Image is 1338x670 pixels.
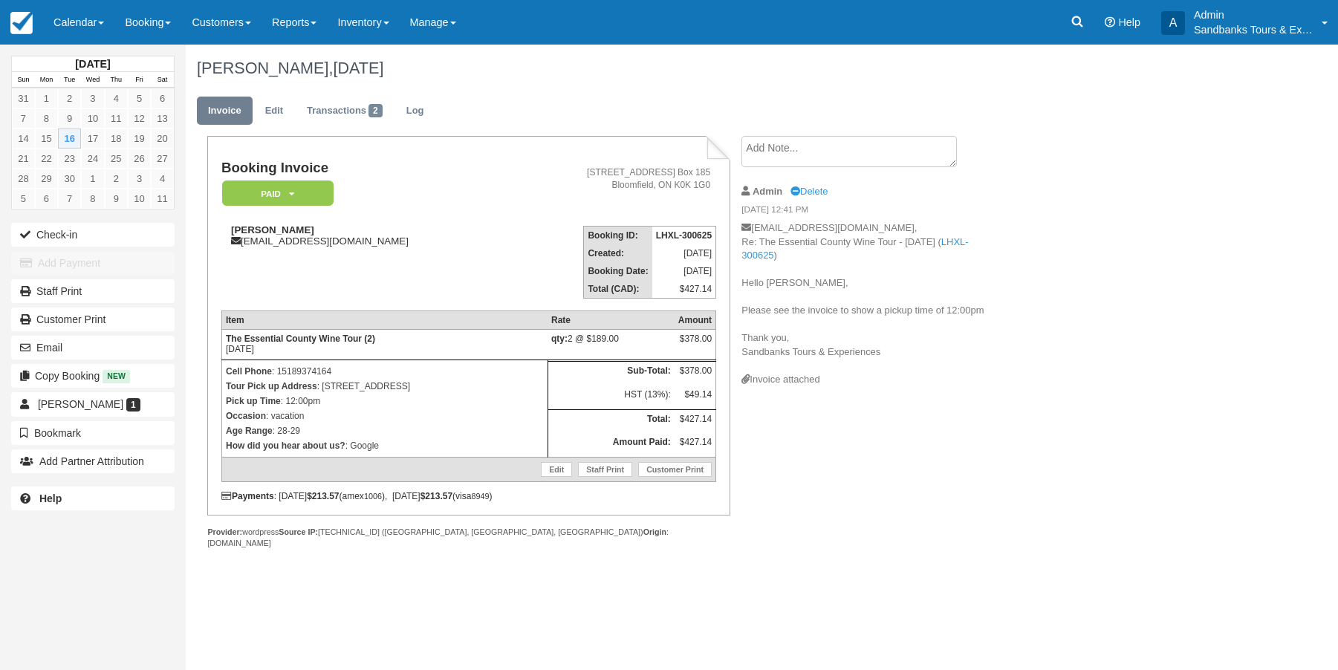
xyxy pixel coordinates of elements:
[197,97,253,126] a: Invoice
[226,334,375,344] strong: The Essential County Wine Tour (2)
[675,386,716,409] td: $49.14
[58,72,81,88] th: Tue
[81,88,104,108] a: 3
[678,334,712,356] div: $378.00
[1194,7,1313,22] p: Admin
[226,409,544,423] p: : vacation
[307,491,339,501] strong: $213.57
[675,361,716,385] td: $378.00
[652,262,716,280] td: [DATE]
[12,88,35,108] a: 31
[126,398,140,412] span: 1
[226,396,281,406] strong: Pick up Time
[12,149,35,169] a: 21
[103,370,130,383] span: New
[151,169,174,189] a: 4
[11,336,175,360] button: Email
[221,491,716,501] div: : [DATE] (amex ), [DATE] (visa )
[226,381,317,391] strong: Tour Pick up Address
[151,88,174,108] a: 6
[548,409,675,433] th: Total:
[11,279,175,303] a: Staff Print
[584,262,652,280] th: Booking Date:
[58,169,81,189] a: 30
[105,72,128,88] th: Thu
[226,423,544,438] p: : 28-29
[231,224,314,235] strong: [PERSON_NAME]
[1161,11,1185,35] div: A
[753,186,782,197] strong: Admin
[58,88,81,108] a: 2
[12,72,35,88] th: Sun
[221,180,328,207] a: Paid
[11,223,175,247] button: Check-in
[515,166,710,192] address: [STREET_ADDRESS] Box 185 Bloomfield, ON K0K 1G0
[226,394,544,409] p: : 12:00pm
[105,88,128,108] a: 4
[364,492,382,501] small: 1006
[35,129,58,149] a: 15
[11,308,175,331] a: Customer Print
[548,330,675,360] td: 2 @ $189.00
[10,12,33,34] img: checkfront-main-nav-mini-logo.png
[551,334,568,344] strong: qty
[75,58,110,70] strong: [DATE]
[11,449,175,473] button: Add Partner Attribution
[652,280,716,299] td: $427.14
[1105,17,1115,27] i: Help
[333,59,383,77] span: [DATE]
[58,108,81,129] a: 9
[58,129,81,149] a: 16
[12,129,35,149] a: 14
[221,330,548,360] td: [DATE]
[675,433,716,457] td: $427.14
[81,108,104,129] a: 10
[638,462,712,477] a: Customer Print
[35,72,58,88] th: Mon
[279,527,318,536] strong: Source IP:
[151,108,174,129] a: 13
[105,149,128,169] a: 25
[643,527,666,536] strong: Origin
[548,386,675,409] td: HST (13%):
[741,373,992,387] div: Invoice attached
[12,108,35,129] a: 7
[207,527,242,536] strong: Provider:
[128,169,151,189] a: 3
[395,97,435,126] a: Log
[471,492,489,501] small: 8949
[12,189,35,209] a: 5
[128,72,151,88] th: Fri
[226,438,544,453] p: : Google
[35,149,58,169] a: 22
[368,104,383,117] span: 2
[105,108,128,129] a: 11
[226,440,345,451] strong: How did you hear about us?
[11,364,175,388] button: Copy Booking New
[128,108,151,129] a: 12
[548,361,675,385] th: Sub-Total:
[420,491,452,501] strong: $213.57
[58,189,81,209] a: 7
[221,311,548,330] th: Item
[675,409,716,433] td: $427.14
[226,366,272,377] strong: Cell Phone
[207,527,730,549] div: wordpress [TECHNICAL_ID] ([GEOGRAPHIC_DATA], [GEOGRAPHIC_DATA], [GEOGRAPHIC_DATA]) : [DOMAIN_NAME]
[81,149,104,169] a: 24
[790,186,828,197] a: Delete
[151,189,174,209] a: 11
[254,97,294,126] a: Edit
[128,88,151,108] a: 5
[222,180,334,206] em: Paid
[58,149,81,169] a: 23
[548,433,675,457] th: Amount Paid:
[741,221,992,373] p: [EMAIL_ADDRESS][DOMAIN_NAME], Re: The Essential County Wine Tour - [DATE] ( ) Hello [PERSON_NAME]...
[1118,16,1140,28] span: Help
[652,244,716,262] td: [DATE]
[81,72,104,88] th: Wed
[151,72,174,88] th: Sat
[151,129,174,149] a: 20
[35,189,58,209] a: 6
[38,398,123,410] span: [PERSON_NAME]
[541,462,572,477] a: Edit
